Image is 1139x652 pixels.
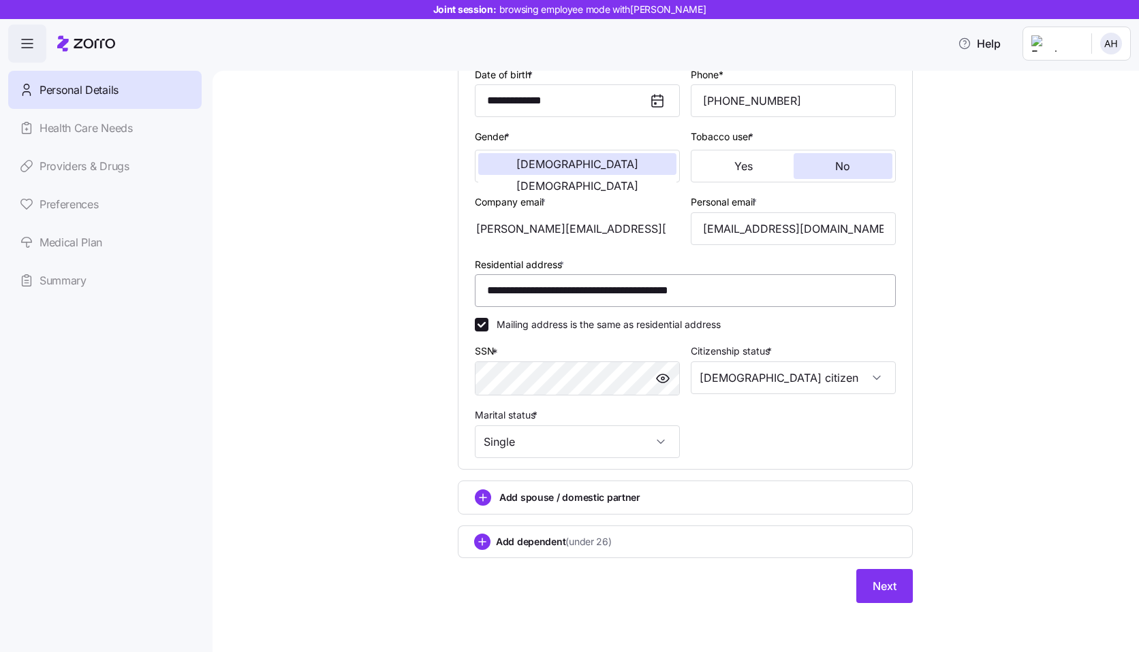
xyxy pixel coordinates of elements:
svg: add icon [475,489,491,506]
span: Help [958,35,1001,52]
span: [DEMOGRAPHIC_DATA] [516,159,638,169]
span: Yes [734,161,753,172]
img: 7a579aee99b1a637304d984e8e524fa3 [1100,33,1122,54]
input: Phone [691,84,896,117]
label: Date of birth [475,67,535,82]
svg: add icon [474,534,490,550]
input: Email [691,212,896,245]
button: Help [947,30,1012,57]
span: Next [873,578,896,594]
span: No [835,161,850,172]
span: Add spouse / domestic partner [499,491,640,504]
span: Personal Details [40,82,119,99]
a: Personal Details [8,71,202,109]
label: Citizenship status [691,344,775,359]
label: Phone* [691,67,723,82]
label: Tobacco user [691,129,756,144]
label: Gender [475,129,512,144]
label: Residential address [475,257,567,272]
span: Joint session: [433,3,706,16]
label: Personal email [691,195,760,210]
input: Select marital status [475,425,680,458]
label: SSN [475,344,501,359]
button: Next [856,569,913,603]
input: Select citizenship status [691,361,896,394]
span: Add dependent [496,535,612,549]
label: Company email [475,195,548,210]
span: [DEMOGRAPHIC_DATA] [516,180,638,191]
span: (under 26) [565,535,611,549]
label: Marital status [475,408,540,423]
label: Mailing address is the same as residential address [488,318,721,331]
span: browsing employee mode with [PERSON_NAME] [499,3,706,16]
img: Employer logo [1031,35,1080,52]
